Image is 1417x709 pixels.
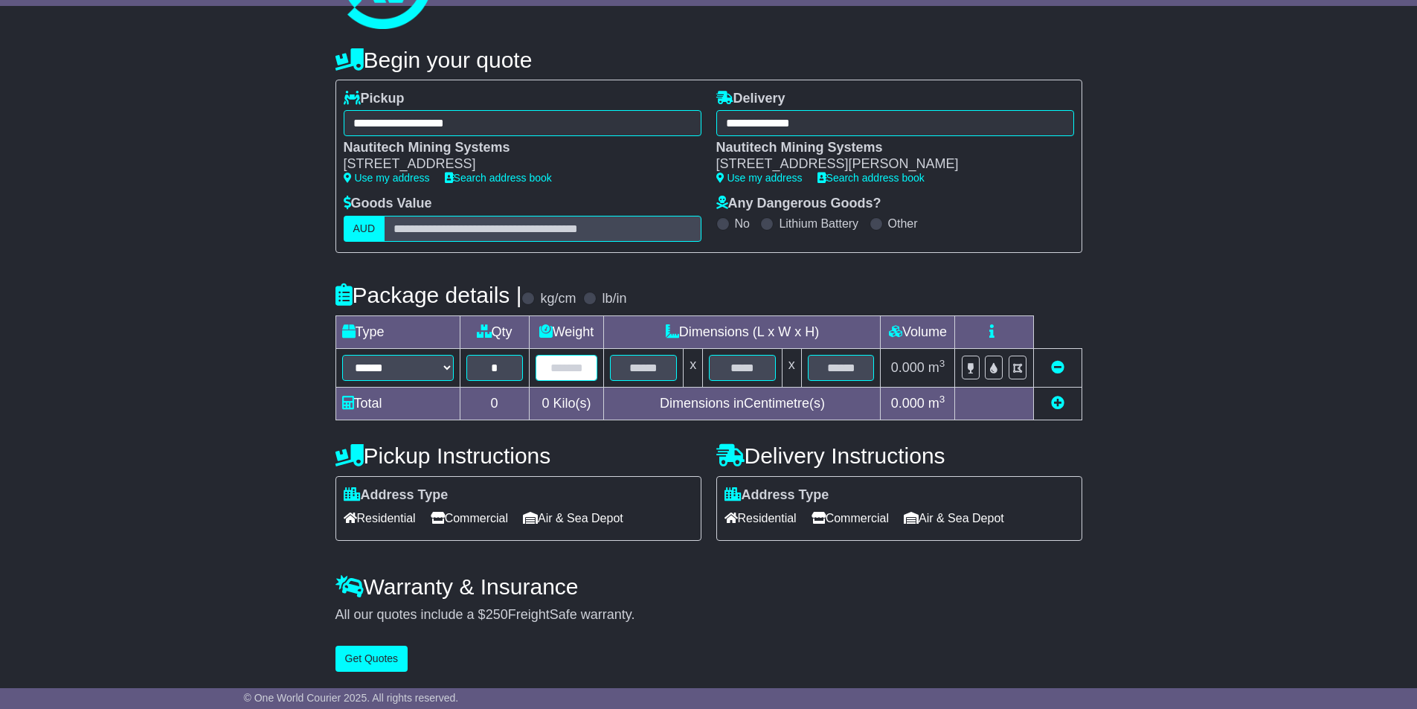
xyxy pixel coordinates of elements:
[604,315,881,348] td: Dimensions (L x W x H)
[604,387,881,420] td: Dimensions in Centimetre(s)
[716,91,785,107] label: Delivery
[244,692,459,704] span: © One World Courier 2025. All rights reserved.
[523,507,623,530] span: Air & Sea Depot
[1051,396,1064,411] a: Add new item
[335,315,460,348] td: Type
[529,315,604,348] td: Weight
[344,91,405,107] label: Pickup
[486,607,508,622] span: 250
[724,487,829,504] label: Address Type
[939,394,945,405] sup: 3
[881,315,955,348] td: Volume
[716,140,1059,156] div: Nautitech Mining Systems
[335,283,522,307] h4: Package details |
[888,216,918,231] label: Other
[684,348,703,387] td: x
[891,396,925,411] span: 0.000
[344,196,432,212] label: Goods Value
[716,443,1082,468] h4: Delivery Instructions
[344,172,430,184] a: Use my address
[939,358,945,369] sup: 3
[716,156,1059,173] div: [STREET_ADDRESS][PERSON_NAME]
[1051,360,1064,375] a: Remove this item
[344,487,449,504] label: Address Type
[445,172,552,184] a: Search address book
[344,156,687,173] div: [STREET_ADDRESS]
[716,172,803,184] a: Use my address
[344,507,416,530] span: Residential
[344,140,687,156] div: Nautitech Mining Systems
[782,348,801,387] td: x
[779,216,858,231] label: Lithium Battery
[716,196,881,212] label: Any Dangerous Goods?
[431,507,508,530] span: Commercial
[529,387,604,420] td: Kilo(s)
[928,360,945,375] span: m
[735,216,750,231] label: No
[891,360,925,375] span: 0.000
[335,443,701,468] h4: Pickup Instructions
[335,646,408,672] button: Get Quotes
[724,507,797,530] span: Residential
[928,396,945,411] span: m
[335,387,460,420] td: Total
[460,387,529,420] td: 0
[335,607,1082,623] div: All our quotes include a $ FreightSafe warranty.
[344,216,385,242] label: AUD
[540,291,576,307] label: kg/cm
[460,315,529,348] td: Qty
[602,291,626,307] label: lb/in
[542,396,549,411] span: 0
[817,172,925,184] a: Search address book
[335,48,1082,72] h4: Begin your quote
[904,507,1004,530] span: Air & Sea Depot
[812,507,889,530] span: Commercial
[335,574,1082,599] h4: Warranty & Insurance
